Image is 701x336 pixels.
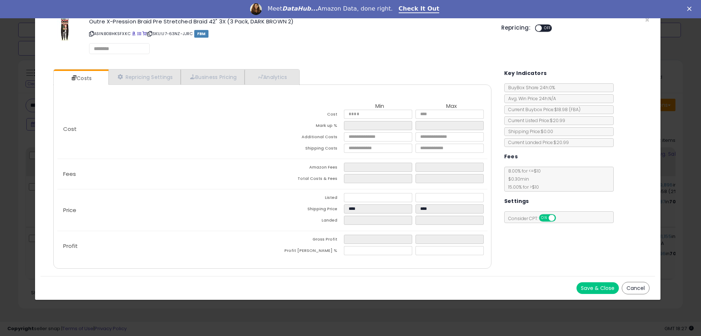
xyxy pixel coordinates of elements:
p: Price [57,207,272,213]
span: OFF [542,25,553,31]
span: ON [540,215,549,221]
p: Profit [57,243,272,249]
img: Profile image for Georgie [250,3,262,15]
span: Current Landed Price: $20.99 [505,139,569,146]
td: Listed [272,193,344,204]
div: Close [687,7,694,11]
h5: Settings [504,197,529,206]
span: Current Listed Price: $20.99 [505,117,565,124]
a: Analytics [245,69,299,84]
span: Shipping Price: $0.00 [505,128,553,135]
h5: Repricing: [501,25,530,31]
span: FBM [194,30,209,38]
span: 8.00 % for <= $10 [505,168,541,190]
a: Repricing Settings [108,69,181,84]
th: Min [344,103,415,110]
h3: Outre X-Pression Braid Pre Stretched Braid 42" 3X (3 Pack, DARK BROWN 2) [89,19,490,24]
a: Your listing only [142,31,146,37]
td: Profit [PERSON_NAME] % [272,246,344,257]
td: Mark up % [272,121,344,132]
h5: Fees [504,152,518,161]
div: Meet Amazon Data, done right. [268,5,393,12]
span: Consider CPT: [505,215,566,222]
img: 41nt7KeXIXL._SL60_.jpg [57,19,73,41]
i: DataHub... [282,5,318,12]
h5: Key Indicators [504,69,547,78]
td: Gross Profit [272,235,344,246]
span: $18.98 [554,106,581,113]
button: Cancel [622,282,650,294]
p: ASIN: B0BHKSFXKC | SKU: U7-63NZ-JJRC [89,28,490,39]
td: Shipping Price [272,204,344,216]
td: Cost [272,110,344,121]
span: Avg. Win Price 24h: N/A [505,95,556,102]
a: Business Pricing [181,69,245,84]
span: BuyBox Share 24h: 0% [505,84,555,91]
button: Save & Close [576,282,619,294]
td: Landed [272,216,344,227]
a: BuyBox page [132,31,136,37]
td: Total Costs & Fees [272,174,344,185]
td: Amazon Fees [272,163,344,174]
span: 15.00 % for > $10 [505,184,539,190]
a: Costs [54,71,108,86]
p: Cost [57,126,272,132]
span: ( FBA ) [569,106,581,113]
span: $0.30 min [505,176,529,182]
span: OFF [555,215,566,221]
a: All offer listings [137,31,141,37]
th: Max [415,103,487,110]
p: Fees [57,171,272,177]
a: Check It Out [399,5,440,13]
span: Current Buybox Price: [505,106,581,113]
td: Additional Costs [272,132,344,144]
span: × [645,15,650,25]
td: Shipping Costs [272,144,344,155]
